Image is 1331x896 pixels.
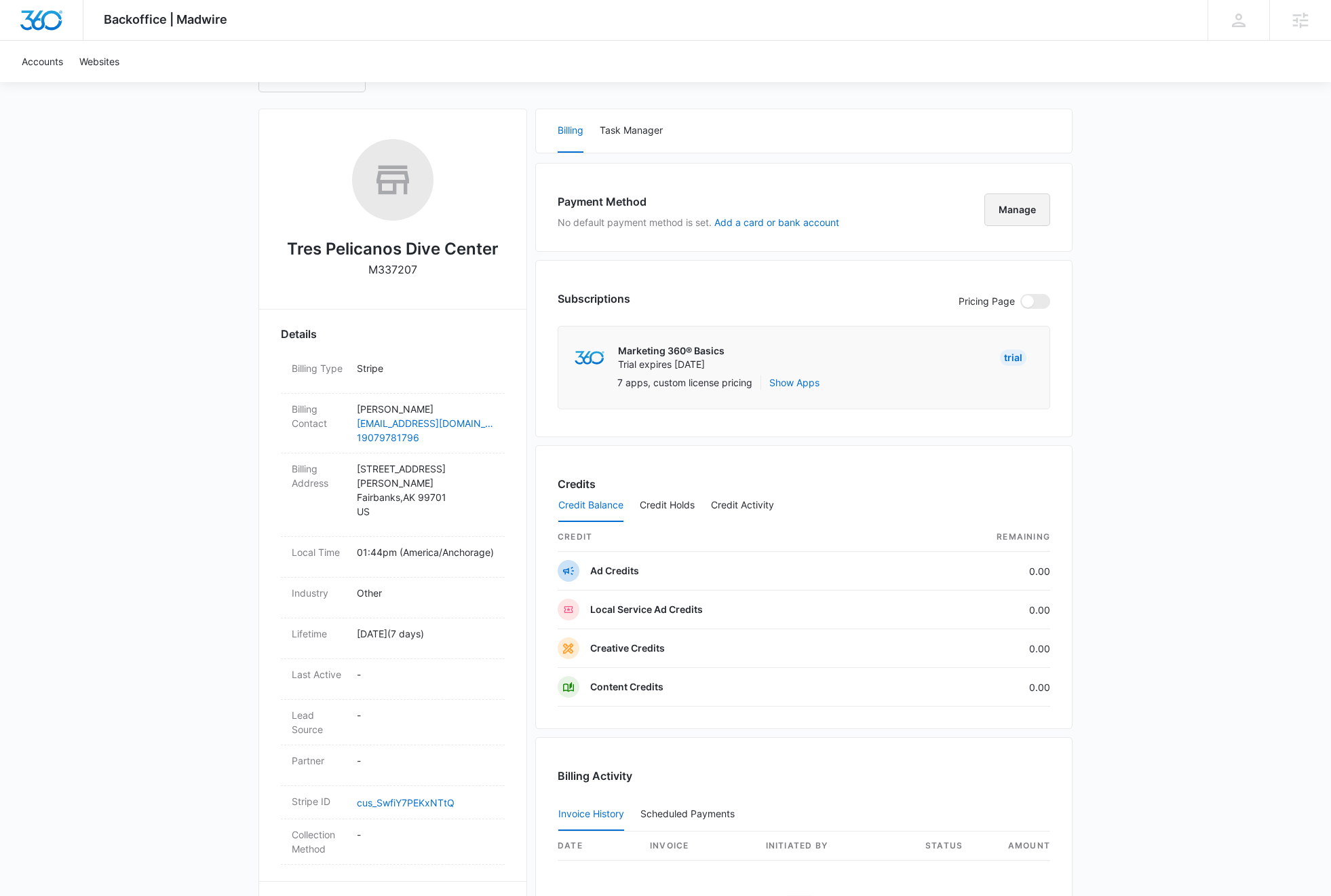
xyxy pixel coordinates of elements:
[357,797,455,808] a: cus_SwfiY7PEKxNTtQ
[558,109,583,153] button: Billing
[575,351,604,365] img: marketing360Logo
[906,629,1050,668] td: 0.00
[281,819,505,865] div: Collection Method-
[14,41,71,82] a: Accounts
[1000,350,1026,366] div: Trial
[357,753,494,768] p: -
[281,326,317,342] span: Details
[292,361,346,375] dt: Billing Type
[357,627,494,641] p: [DATE] ( 7 days )
[617,375,752,390] p: 7 apps, custom license pricing
[906,523,1050,552] th: Remaining
[558,523,906,552] th: credit
[71,41,128,82] a: Websites
[558,215,839,229] p: No default payment method is set.
[769,375,819,390] button: Show Apps
[357,430,494,445] a: 19079781796
[590,564,639,578] p: Ad Credits
[292,402,346,430] dt: Billing Contact
[906,552,1050,591] td: 0.00
[357,545,494,559] p: 01:44pm ( America/Anchorage )
[357,827,494,842] p: -
[357,586,494,600] p: Other
[959,294,1015,309] p: Pricing Page
[287,237,499,261] h2: Tres Pelicanos Dive Center
[281,700,505,745] div: Lead Source-
[357,708,494,722] p: -
[281,745,505,786] div: Partner-
[281,394,505,453] div: Billing Contact[PERSON_NAME][EMAIL_ADDRESS][DOMAIN_NAME]19079781796
[984,193,1050,226] button: Manage
[281,659,505,700] div: Last Active-
[292,753,346,768] dt: Partner
[292,462,346,490] dt: Billing Address
[292,667,346,682] dt: Last Active
[618,358,725,371] p: Trial expires [DATE]
[357,402,494,416] p: [PERSON_NAME]
[590,680,663,694] p: Content Credits
[292,627,346,641] dt: Lifetime
[600,109,663,153] button: Task Manager
[281,353,505,394] div: Billing TypeStripe
[558,798,624,831] button: Invoice History
[281,618,505,659] div: Lifetime[DATE](7 days)
[357,361,494,375] p: Stripe
[558,291,630,307] h3: Subscriptions
[292,545,346,559] dt: Local Time
[558,489,623,522] button: Credit Balance
[292,708,346,736] dt: Lead Source
[906,591,1050,629] td: 0.00
[357,667,494,682] p: -
[914,832,996,861] th: status
[281,537,505,578] div: Local Time01:44pm (America/Anchorage)
[558,476,596,492] h3: Credits
[292,586,346,600] dt: Industry
[558,768,1050,784] h3: Billing Activity
[558,193,839,210] h3: Payment Method
[281,786,505,819] div: Stripe IDcus_SwfiY7PEKxNTtQ
[357,416,494,430] a: [EMAIL_ADDRESS][DOMAIN_NAME]
[714,218,839,227] button: Add a card or bank account
[755,832,914,861] th: Initiated By
[281,453,505,537] div: Billing Address[STREET_ADDRESS][PERSON_NAME]Fairbanks,AK 99701US
[639,832,755,861] th: invoice
[711,489,774,522] button: Credit Activity
[618,344,725,358] p: Marketing 360® Basics
[281,578,505,618] div: IndustryOther
[558,832,639,861] th: date
[590,603,703,616] p: Local Service Ad Credits
[996,832,1050,861] th: amount
[104,12,227,26] span: Backoffice | Madwire
[368,261,417,278] p: M337207
[292,794,346,808] dt: Stripe ID
[590,641,665,655] p: Creative Credits
[906,668,1050,707] td: 0.00
[640,489,695,522] button: Credit Holds
[640,809,740,819] div: Scheduled Payments
[357,462,494,519] p: [STREET_ADDRESS][PERSON_NAME] Fairbanks , AK 99701 US
[292,827,346,856] dt: Collection Method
